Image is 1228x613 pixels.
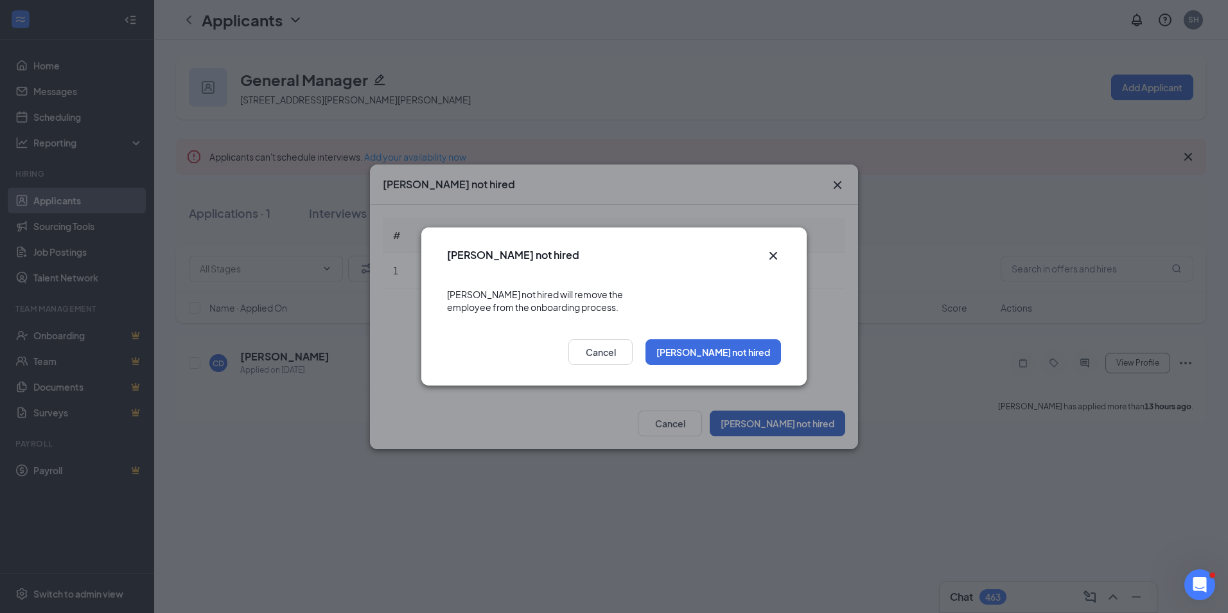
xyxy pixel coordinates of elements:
svg: Cross [766,248,781,263]
div: [PERSON_NAME] not hired will remove the employee from the onboarding process. [447,275,781,326]
h3: [PERSON_NAME] not hired [447,248,579,262]
button: Cancel [568,339,633,365]
button: [PERSON_NAME] not hired [645,339,781,365]
button: Close [766,248,781,263]
iframe: Intercom live chat [1184,569,1215,600]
